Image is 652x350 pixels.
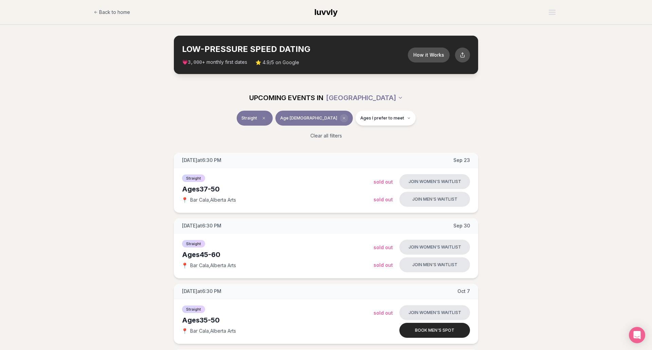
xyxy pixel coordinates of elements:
span: Sold Out [374,244,393,250]
span: [DATE] at 6:30 PM [182,157,221,164]
span: Bar Cala , Alberta Arts [190,262,236,269]
span: UPCOMING EVENTS IN [249,93,323,103]
a: Back to home [94,5,130,19]
span: Sold Out [374,262,393,268]
span: Clear age [340,114,348,122]
button: Join women's waitlist [399,174,470,189]
span: Straight [182,306,205,313]
button: Book men's spot [399,323,470,338]
span: Ages I prefer to meet [360,115,404,121]
span: 💗 + monthly first dates [182,59,247,66]
button: Age [DEMOGRAPHIC_DATA]Clear age [275,111,353,126]
div: Open Intercom Messenger [629,327,645,343]
button: Clear all filters [306,128,346,143]
h2: LOW-PRESSURE SPEED DATING [182,44,408,55]
button: Join women's waitlist [399,305,470,320]
span: Sold Out [374,310,393,316]
span: Back to home [99,9,130,16]
button: Join men's waitlist [399,257,470,272]
span: Sep 23 [453,157,470,164]
span: Sold Out [374,179,393,185]
span: [DATE] at 6:30 PM [182,222,221,229]
button: [GEOGRAPHIC_DATA] [326,90,403,105]
span: Oct 7 [457,288,470,295]
div: Ages 37-50 [182,184,374,194]
button: Open menu [546,7,558,17]
span: ⭐ 4.9/5 on Google [255,59,299,66]
span: 3,000 [188,60,202,65]
span: Bar Cala , Alberta Arts [190,197,236,203]
span: 📍 [182,263,187,268]
span: Bar Cala , Alberta Arts [190,328,236,334]
div: Ages 45-60 [182,250,374,259]
span: 📍 [182,197,187,203]
span: Straight [241,115,257,121]
span: Clear event type filter [260,114,268,122]
span: 📍 [182,328,187,334]
button: Join men's waitlist [399,192,470,207]
button: Join women's waitlist [399,240,470,255]
span: Sold Out [374,197,393,202]
button: How it Works [408,48,450,62]
button: StraightClear event type filter [237,111,273,126]
span: luvvly [314,7,338,17]
span: Age [DEMOGRAPHIC_DATA] [280,115,337,121]
a: luvvly [314,7,338,18]
span: Straight [182,174,205,182]
div: Ages 35-50 [182,315,374,325]
button: Ages I prefer to meet [356,111,416,126]
span: Straight [182,240,205,247]
span: Sep 30 [453,222,470,229]
span: [DATE] at 6:30 PM [182,288,221,295]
